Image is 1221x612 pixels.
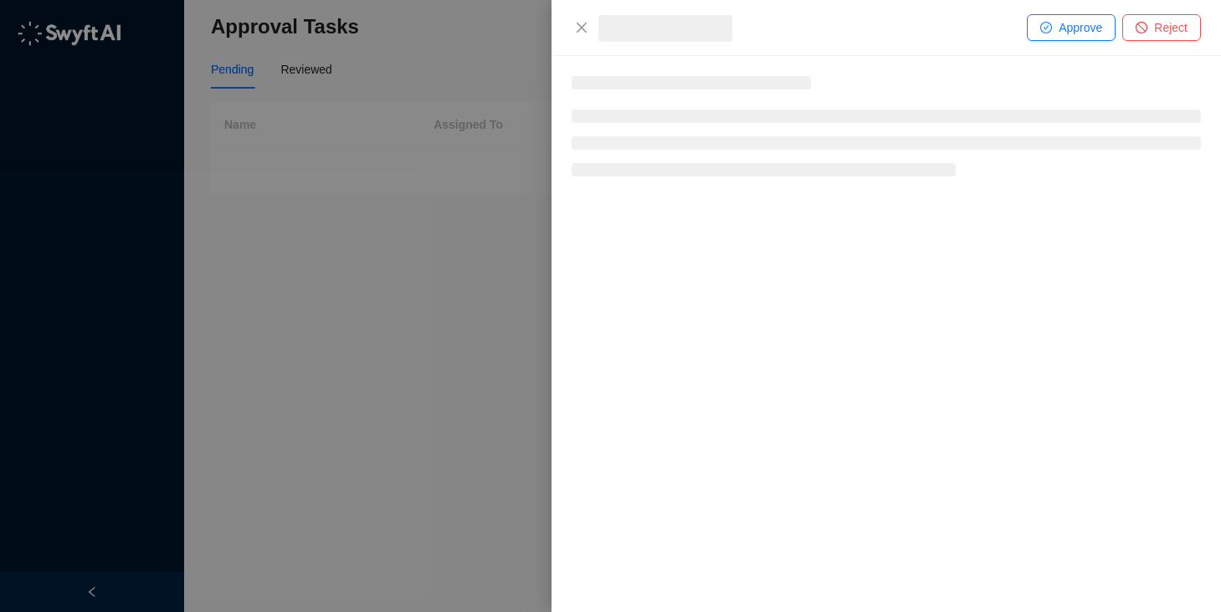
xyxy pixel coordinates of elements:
button: Reject [1122,14,1201,41]
button: Close [572,18,592,38]
span: check-circle [1040,22,1052,33]
span: stop [1136,22,1147,33]
span: Approve [1059,18,1102,37]
span: Reject [1154,18,1188,37]
button: Approve [1027,14,1116,41]
span: close [575,21,588,34]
